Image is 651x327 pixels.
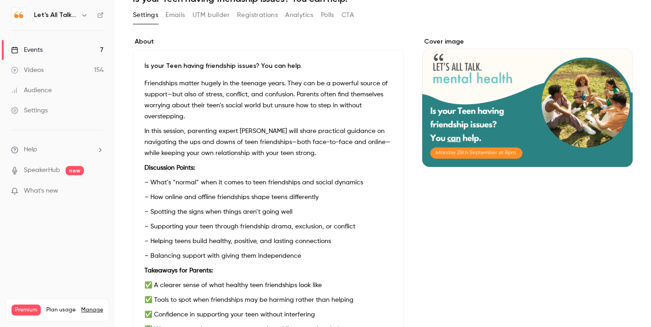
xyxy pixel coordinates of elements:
span: What's new [24,186,58,196]
p: – Spotting the signs when things aren’t going well [144,206,392,217]
button: CTA [342,8,354,22]
strong: Discussion Points: [144,165,195,171]
li: help-dropdown-opener [11,145,104,155]
span: new [66,166,84,175]
button: Registrations [237,8,278,22]
div: Audience [11,86,52,95]
p: – How online and offline friendships shape teens differently [144,192,392,203]
section: Cover image [422,37,633,167]
p: – Balancing support with giving them independence [144,250,392,261]
p: ✅ A clearer sense of what healthy teen friendships look like [144,280,392,291]
h6: Let's All Talk Mental Health [34,11,77,20]
div: Events [11,45,43,55]
p: – Helping teens build healthy, positive, and lasting connections [144,236,392,247]
span: Help [24,145,37,155]
p: Friendships matter hugely in the teenage years. They can be a powerful source of support—but also... [144,78,392,122]
p: – Supporting your teen through friendship drama, exclusion, or conflict [144,221,392,232]
label: About [133,37,404,46]
a: Manage [81,306,103,314]
div: Videos [11,66,44,75]
iframe: Noticeable Trigger [93,187,104,195]
p: ✅ Confidence in supporting your teen without interfering [144,309,392,320]
button: Polls [321,8,334,22]
span: Premium [11,305,41,316]
p: In this session, parenting expert [PERSON_NAME] will share practical guidance on navigating the u... [144,126,392,159]
a: SpeakerHub [24,166,60,175]
button: Emails [166,8,185,22]
button: Settings [133,8,158,22]
p: Is your Teen having friendship issues? You can help. [144,61,392,71]
button: UTM builder [193,8,230,22]
label: Cover image [422,37,633,46]
span: Plan usage [46,306,76,314]
div: Settings [11,106,48,115]
button: Analytics [285,8,314,22]
img: Let's All Talk Mental Health [11,8,26,22]
strong: Takeaways for Parents: [144,267,213,274]
p: ✅ Tools to spot when friendships may be harming rather than helping [144,294,392,305]
p: – What’s “normal” when it comes to teen friendships and social dynamics [144,177,392,188]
